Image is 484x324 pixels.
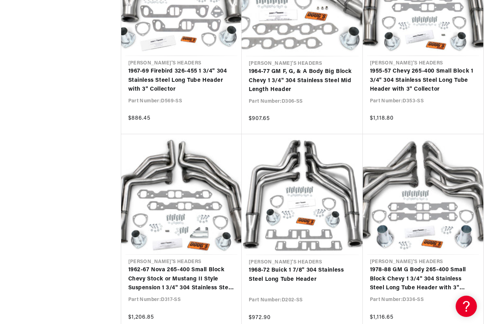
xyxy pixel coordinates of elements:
a: 1978-88 GM G Body 265-400 Small Block Chevy 1 3/4" 304 Stainless Steel Long Tube Header with 3" C... [370,266,477,293]
a: 1968-72 Buick 1 7/8" 304 Stainless Steel Long Tube Header [249,266,356,284]
a: 1955-57 Chevy 265-400 Small Block 1 3/4" 304 Stainless Steel Long Tube Header with 3" Collector [370,67,477,94]
a: 1964-77 GM F, G, & A Body Big Block Chevy 1 3/4" 304 Stainless Steel Mid Length Header [249,67,356,95]
a: 1962-67 Nova 265-400 Small Block Chevy Stock or Mustang II Style Suspension 1 3/4" 304 Stainless ... [128,266,235,293]
a: 1967-69 Firebird 326-455 1 3/4" 304 Stainless Steel Long Tube Header with 3" Collector [128,67,235,94]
